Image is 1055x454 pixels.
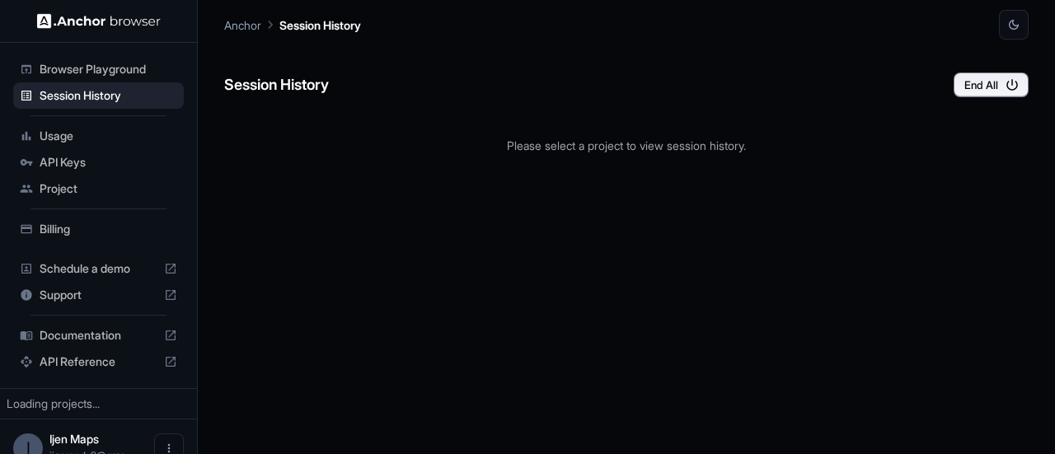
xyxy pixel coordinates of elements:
div: Session History [13,82,184,109]
span: API Keys [40,154,177,171]
span: Billing [40,221,177,237]
div: Usage [13,123,184,149]
span: Ijen Maps [49,432,99,446]
div: API Keys [13,149,184,176]
p: Please select a project to view session history. [224,137,1029,154]
div: Loading projects... [7,395,190,412]
div: API Reference [13,349,184,375]
span: Project [40,180,177,197]
p: Session History [279,16,361,34]
span: Schedule a demo [40,260,157,277]
div: Billing [13,216,184,242]
span: Documentation [40,327,157,344]
span: Session History [40,87,177,104]
div: Support [13,282,184,308]
div: Schedule a demo [13,255,184,282]
span: API Reference [40,353,157,370]
h6: Session History [224,73,329,97]
nav: breadcrumb [224,16,361,34]
span: Browser Playground [40,61,177,77]
span: Usage [40,128,177,144]
span: Support [40,287,157,303]
p: Anchor [224,16,261,34]
div: Documentation [13,322,184,349]
img: Anchor Logo [37,13,161,29]
div: Project [13,176,184,202]
button: End All [954,73,1029,97]
div: Browser Playground [13,56,184,82]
